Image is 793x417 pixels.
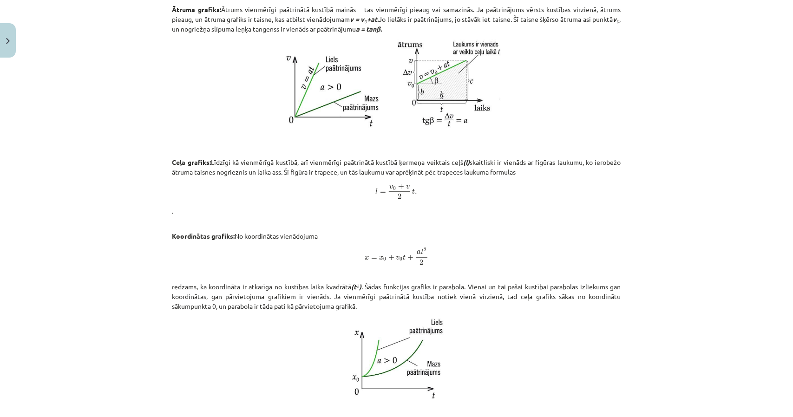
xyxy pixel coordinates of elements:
p: Līdzīgi kā vienmērīgā kustībā, arī vienmērīgi paātrinātā kustībā ķermeņa veiktais ceļš skaitliski... [172,157,621,216]
span: x [379,256,383,260]
span: v [396,256,400,260]
span: l [375,188,378,194]
sub: 0 [617,18,620,25]
strong: v = v +at. [350,15,379,23]
span: + [398,184,404,189]
span: 2 [398,194,401,199]
span: t [403,254,406,260]
strong: Ātruma grafiks: [172,5,221,13]
img: icon-close-lesson-0947bae3869378f0d4975bcd49f059093ad1ed9edebbc8119c70593378902aed.svg [6,38,10,44]
strong: Ceļa grafiks: [172,158,211,166]
p: No koordinātas vienādojuma redzams, ka koordināta ir atkarīga no kustības laika kvadrātā . Šādas ... [172,222,621,311]
strong: v [613,15,620,23]
strong: Koordinātas grafiks: [172,232,235,240]
span: 0 [393,186,396,190]
span: + [388,255,394,261]
span: = [380,191,386,194]
sub: 0 [365,18,367,25]
span: + [407,255,413,261]
strong: (t ) [351,282,361,291]
span: 2 [420,260,424,265]
span: t [421,249,424,254]
span: 0 [383,257,386,261]
span: x [365,256,369,260]
span: = [371,257,377,260]
span: a [417,250,421,254]
span: 0 [400,257,402,261]
span: t [413,189,415,194]
strong: (l) [463,158,470,166]
span: . [415,191,418,194]
strong: a = tanβ. [356,25,382,33]
sup: 2 [356,282,359,289]
span: v [406,185,410,189]
span: v [390,185,393,189]
span: 2 [424,248,426,252]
